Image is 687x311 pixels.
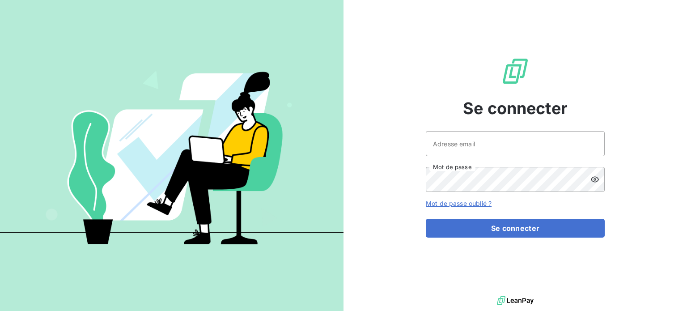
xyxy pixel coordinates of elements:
[497,294,534,307] img: logo
[426,219,605,238] button: Se connecter
[501,57,530,85] img: Logo LeanPay
[426,200,492,207] a: Mot de passe oublié ?
[426,131,605,156] input: placeholder
[463,96,568,120] span: Se connecter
